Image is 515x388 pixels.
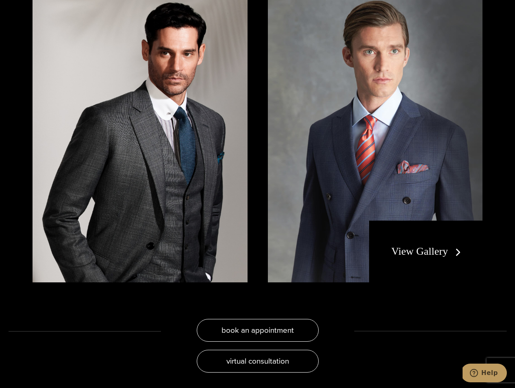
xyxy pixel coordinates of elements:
[463,364,507,384] iframe: Opens a widget where you can chat to one of our agents
[197,350,319,373] a: virtual consultation
[222,324,294,336] span: book an appointment
[197,319,319,342] a: book an appointment
[391,245,464,257] a: View Gallery
[226,355,289,367] span: virtual consultation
